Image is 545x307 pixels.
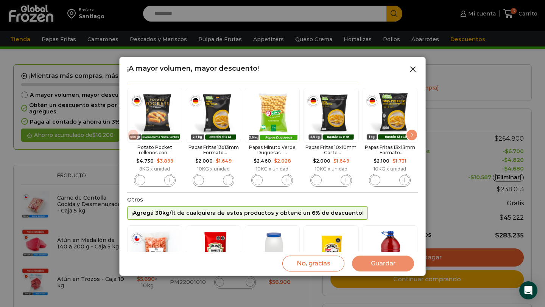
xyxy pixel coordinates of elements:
[313,158,316,164] span: $
[363,145,417,156] h2: Papas Fritas 13x13mm - Formato...
[363,86,417,189] div: 5 / 10
[127,166,182,172] div: 8KG x unidad
[186,86,241,189] div: 2 / 10
[127,86,182,189] div: 1 / 10
[157,158,173,164] bdi: 3.899
[245,145,300,156] h2: Papas Minuto Verde Duquesas -...
[274,158,277,164] span: $
[186,145,241,156] h2: Papas Fritas 13x13mm - Formato...
[392,158,406,164] bdi: 1.731
[149,175,160,186] input: Product quantity
[304,145,358,156] h2: Papas Fritas 10x10mm - Corte...
[392,158,396,164] span: $
[282,256,344,271] button: No, gracias
[136,158,154,164] bdi: 4.730
[267,175,277,186] input: Product quantity
[406,129,418,141] div: Next slide
[127,197,418,203] h2: Otros
[157,158,160,164] span: $
[127,65,259,73] h2: ¡A mayor volumen, mayor descuento!
[374,158,377,164] span: $
[363,166,417,172] div: 10KG x unidad
[519,281,537,299] div: Open Intercom Messenger
[245,86,300,189] div: 3 / 10
[326,175,336,186] input: Product quantity
[245,166,300,172] div: 10KG x unidad
[208,175,219,186] input: Product quantity
[131,210,364,216] p: ¡Agregá 30kg/lt de cualquiera de estos productos y obtené un 6% de descuento!
[385,175,395,186] input: Product quantity
[274,158,291,164] bdi: 2.028
[333,158,349,164] bdi: 1.649
[304,86,358,189] div: 4 / 10
[216,158,232,164] bdi: 1.649
[333,158,336,164] span: $
[374,158,389,164] bdi: 2.100
[304,166,358,172] div: 10KG x unidad
[254,158,257,164] span: $
[313,158,330,164] bdi: 2.000
[186,166,241,172] div: 10KG x unidad
[195,158,198,164] span: $
[352,256,414,271] button: Guardar
[195,158,213,164] bdi: 2.000
[254,158,271,164] bdi: 2.460
[136,158,139,164] span: $
[216,158,219,164] span: $
[127,145,182,156] h2: Potato Pocket rellenos con...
